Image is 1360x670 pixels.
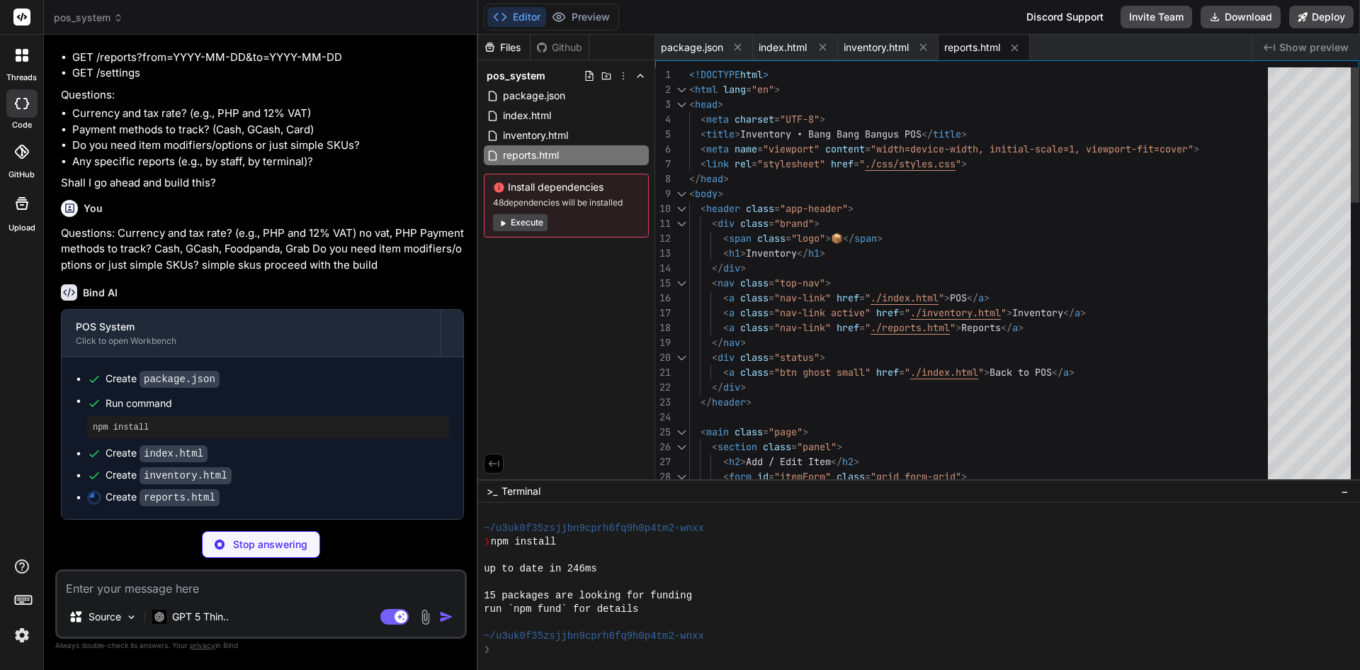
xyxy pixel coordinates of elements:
[76,335,426,347] div: Click to open Workbench
[1121,6,1192,28] button: Invite Team
[740,217,769,230] span: class
[752,83,774,96] span: "en"
[871,291,939,304] span: ./index.html
[655,231,671,246] div: 12
[672,201,691,216] div: Click to collapse the range.
[152,610,166,623] img: GPT 5 Thinking High
[774,113,780,125] span: =
[672,186,691,201] div: Click to collapse the range.
[1341,484,1349,498] span: −
[1063,306,1075,319] span: </
[672,469,691,484] div: Click to collapse the range.
[723,306,729,319] span: <
[695,98,718,111] span: head
[825,143,865,155] span: content
[718,98,723,111] span: >
[956,157,961,170] span: "
[746,455,831,468] span: Add / Edit Item
[769,291,774,304] span: =
[655,67,671,82] div: 1
[752,157,757,170] span: =
[905,306,910,319] span: "
[706,157,729,170] span: link
[706,128,735,140] span: title
[54,11,123,25] span: pos_system
[718,217,735,230] span: div
[706,202,740,215] span: header
[774,277,825,289] span: "top-nav"
[655,276,671,291] div: 15
[106,396,449,411] span: Run command
[655,157,671,172] div: 7
[1080,306,1086,319] span: >
[723,455,729,468] span: <
[72,122,464,138] li: Payment methods to track? (Cash, GCash, Card)
[859,321,865,334] span: =
[905,366,910,379] span: "
[774,351,820,364] span: "status"
[723,232,729,245] span: <
[729,470,752,483] span: form
[12,119,32,131] label: code
[1154,143,1194,155] span: =cover"
[774,291,831,304] span: "nav-link"
[763,440,791,453] span: class
[759,40,807,55] span: index.html
[718,187,723,200] span: >
[843,232,854,245] span: </
[797,247,808,259] span: </
[769,277,774,289] span: =
[655,454,671,469] div: 27
[655,469,671,484] div: 28
[655,320,671,335] div: 18
[8,222,35,234] label: Upload
[493,197,640,208] span: 48 dependencies will be installed
[774,321,831,334] span: "nav-link"
[740,366,769,379] span: class
[689,98,695,111] span: <
[825,232,831,245] span: >
[774,217,814,230] span: "brand"
[740,381,746,393] span: >
[723,336,740,349] span: nav
[865,291,871,304] span: "
[865,157,956,170] span: ./css/styles.css
[984,366,990,379] span: >
[740,247,746,259] span: >
[655,142,671,157] div: 6
[89,610,121,624] p: Source
[172,610,229,624] p: GPT 5 Thin..
[769,217,774,230] span: =
[106,372,220,386] div: Create
[814,217,820,230] span: >
[655,127,671,142] div: 5
[944,40,1000,55] span: reports.html
[487,484,497,498] span: >_
[62,310,440,357] button: POS SystemClick to open Workbench
[501,147,560,164] span: reports.html
[735,425,763,438] span: class
[1063,366,1069,379] span: a
[729,247,740,259] span: h1
[729,455,740,468] span: h2
[865,143,871,155] span: =
[83,286,118,300] h6: Bind AI
[769,425,803,438] span: "page"
[655,306,671,320] div: 17
[672,425,691,440] div: Click to collapse the range.
[740,351,769,364] span: class
[1289,6,1354,28] button: Deploy
[672,82,691,97] div: Click to collapse the range.
[689,83,695,96] span: <
[718,440,757,453] span: section
[837,291,859,304] span: href
[791,440,797,453] span: =
[706,143,729,155] span: meta
[712,351,718,364] span: <
[72,138,464,154] li: Do you need item modifiers/options or just simple SKUs?
[439,610,453,624] img: icon
[672,216,691,231] div: Click to collapse the range.
[990,366,1052,379] span: Back to POS
[478,40,530,55] div: Files
[501,127,569,144] span: inventory.html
